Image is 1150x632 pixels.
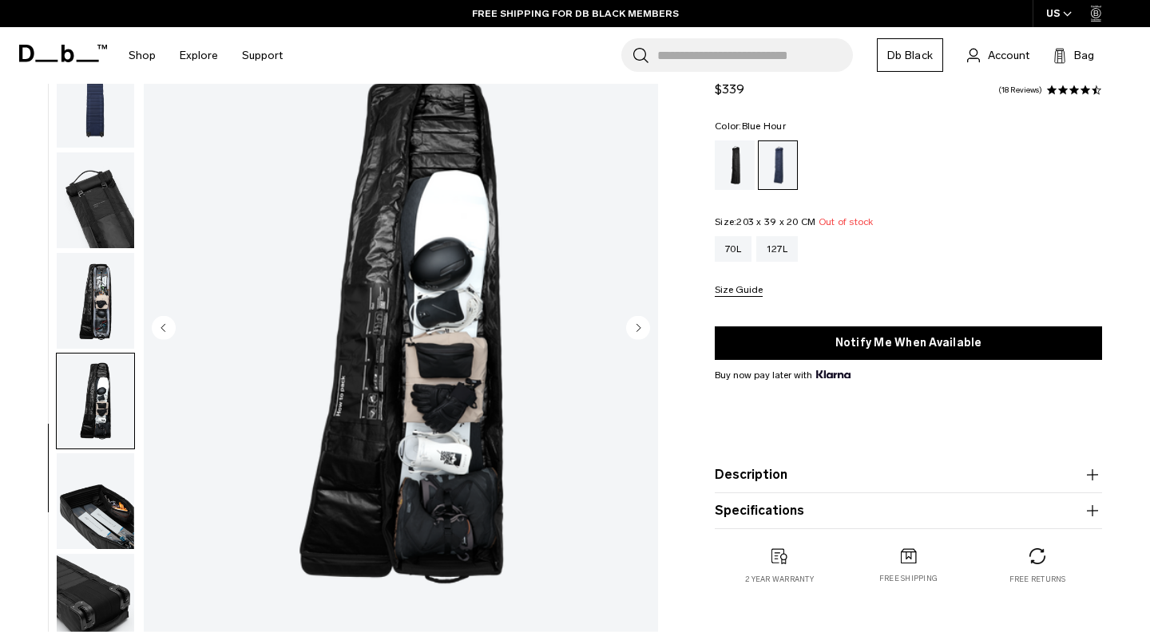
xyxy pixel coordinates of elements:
[756,236,798,262] a: 127L
[117,27,295,84] nav: Main Navigation
[877,38,943,72] a: Db Black
[129,27,156,84] a: Shop
[57,152,134,248] img: Snow Roller Pro 127L Blue Hour
[715,140,755,190] a: Black Out
[998,86,1042,94] a: 18 reviews
[715,217,874,227] legend: Size:
[715,81,744,97] span: $339
[742,120,786,132] span: Blue Hour
[57,52,134,148] img: Snow Roller Pro 127L Blue Hour
[715,236,751,262] a: 70L
[715,285,763,297] button: Size Guide
[57,253,134,349] img: Snow Roller Pro 127L Blue Hour
[1074,47,1094,64] span: Bag
[1053,45,1094,65] button: Bag
[57,354,134,449] img: Snow Roller Pro 127L Blue Hour
[715,326,1102,360] button: Notify Me When Available
[472,6,679,21] a: FREE SHIPPING FOR DB BLACK MEMBERS
[816,370,851,378] img: {"height" => 20, "alt" => "Klarna"}
[56,452,135,550] button: Snow Roller Pro 127L Blue Hour
[967,45,1029,65] a: Account
[1009,574,1066,585] p: Free returns
[879,573,938,584] p: Free shipping
[745,574,814,585] p: 2 year warranty
[56,353,135,450] button: Snow Roller Pro 127L Blue Hour
[758,140,798,190] a: Blue Hour
[715,465,1102,484] button: Description
[56,152,135,249] button: Snow Roller Pro 127L Blue Hour
[56,51,135,148] button: Snow Roller Pro 127L Blue Hour
[626,316,650,343] button: Next slide
[57,453,134,549] img: Snow Roller Pro 127L Blue Hour
[736,216,815,227] span: 203 x 39 x 20 CM
[715,501,1102,520] button: Specifications
[819,216,874,227] span: Out of stock
[152,316,176,343] button: Previous slide
[988,47,1029,64] span: Account
[715,121,786,131] legend: Color:
[180,27,218,84] a: Explore
[242,27,283,84] a: Support
[56,252,135,350] button: Snow Roller Pro 127L Blue Hour
[715,368,851,382] span: Buy now pay later with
